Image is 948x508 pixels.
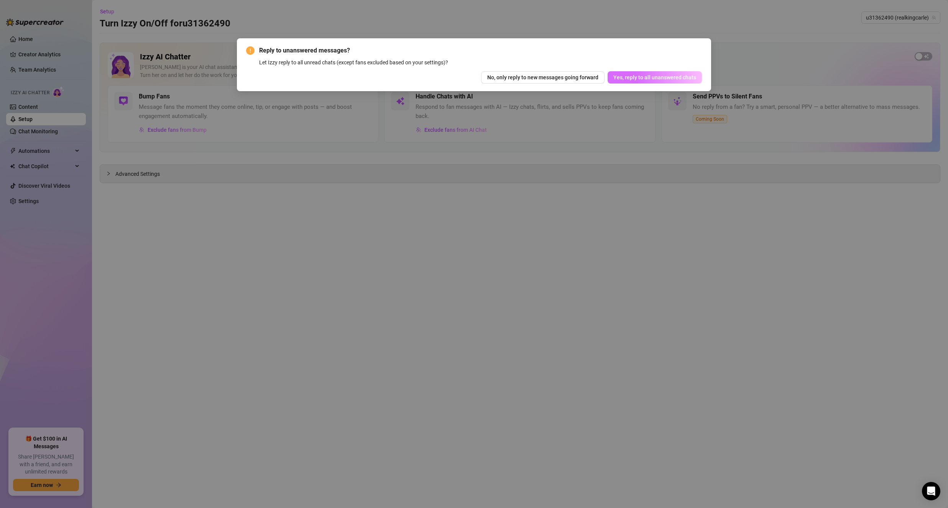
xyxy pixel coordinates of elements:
[259,58,702,67] div: Let Izzy reply to all unread chats (except fans excluded based on your settings)?
[487,74,598,80] span: No, only reply to new messages going forward
[481,71,605,84] button: No, only reply to new messages going forward
[259,46,702,55] span: Reply to unanswered messages?
[922,482,940,500] div: Open Intercom Messenger
[246,46,255,55] span: exclamation-circle
[613,74,696,80] span: Yes, reply to all unanswered chats
[608,71,702,84] button: Yes, reply to all unanswered chats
